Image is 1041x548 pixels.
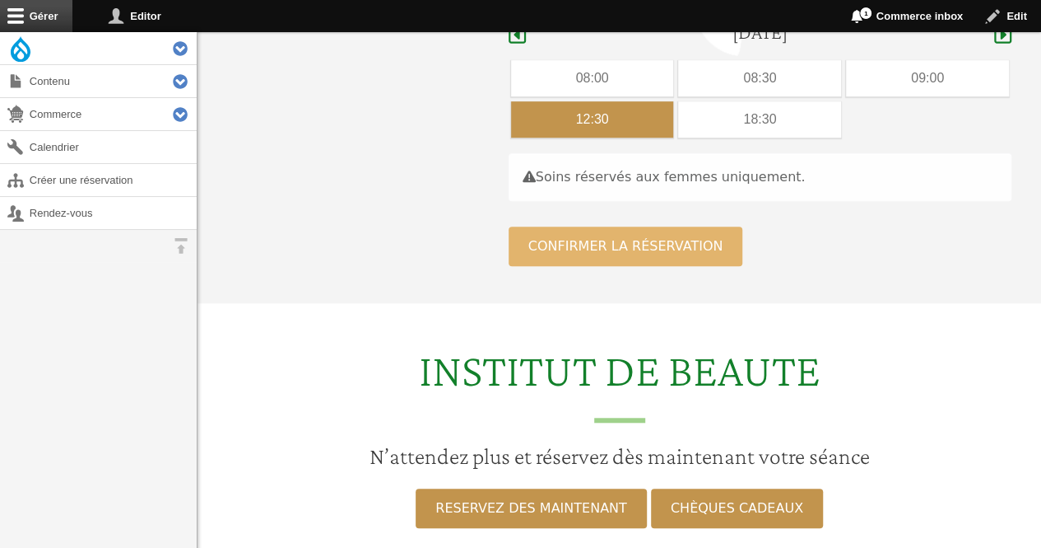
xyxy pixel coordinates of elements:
[511,60,674,96] div: 08:00
[165,230,197,262] button: Orientation horizontale
[511,101,674,138] div: 12:30
[732,21,788,44] h4: [DATE]
[859,7,872,20] span: 1
[509,227,743,266] button: Confirmer la réservation
[678,60,841,96] div: 08:30
[678,101,841,138] div: 18:30
[207,443,1031,471] h3: N’attendez plus et réservez dès maintenant votre séance
[416,489,646,528] a: RESERVEZ DES MAINTENANT
[509,153,1011,201] div: Soins réservés aux femmes uniquement.
[207,343,1031,423] h2: INSTITUT DE BEAUTE
[651,489,823,528] a: CHÈQUES CADEAUX
[846,60,1009,96] div: 09:00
